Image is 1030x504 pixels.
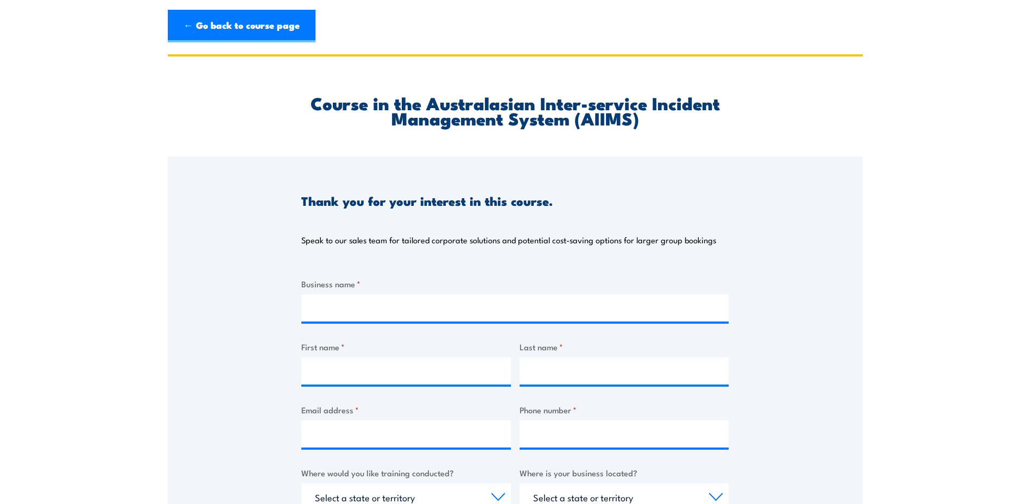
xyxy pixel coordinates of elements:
label: Last name [520,341,729,353]
h2: Course in the Australasian Inter-service Incident Management System (AIIMS) [301,95,729,125]
label: Where is your business located? [520,467,729,479]
h3: Thank you for your interest in this course. [301,194,553,207]
label: Where would you like training conducted? [301,467,511,479]
label: Email address [301,404,511,416]
a: ← Go back to course page [168,10,315,42]
p: Speak to our sales team for tailored corporate solutions and potential cost-saving options for la... [301,235,716,245]
label: Business name [301,278,729,290]
label: Phone number [520,404,729,416]
label: First name [301,341,511,353]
